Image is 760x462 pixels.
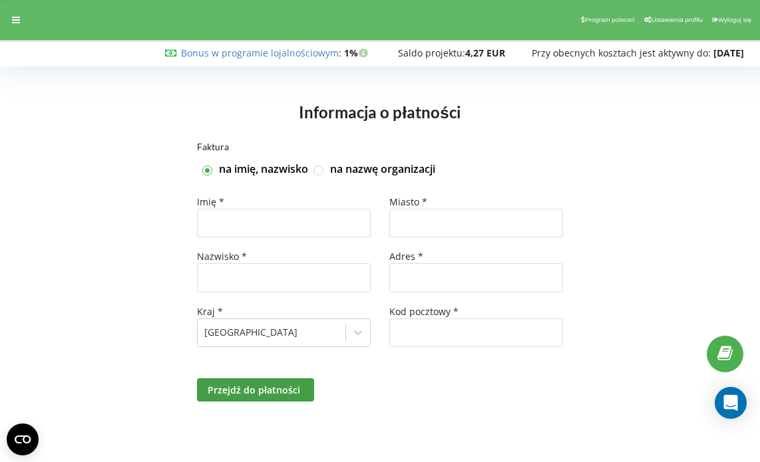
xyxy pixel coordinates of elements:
[465,47,505,59] strong: 4,27 EUR
[197,141,229,152] span: Faktura
[330,162,435,177] label: na nazwę organizacji
[208,384,300,396] span: Przejdź do płatności
[652,16,703,23] span: Ustawienia profilu
[197,195,224,208] span: Imię *
[718,16,751,23] span: Wyloguj się
[197,305,223,318] span: Kraj *
[181,47,339,59] a: Bonus w programie lojalnościowym
[181,47,341,59] span: :
[715,387,747,419] div: Open Intercom Messenger
[713,47,744,59] strong: [DATE]
[585,16,635,23] span: Program poleceń
[7,423,39,455] button: Open CMP widget
[219,162,308,177] label: na imię, nazwisko
[389,250,423,263] span: Adres *
[197,378,314,402] button: Przejdź do płatności
[299,102,461,122] span: Informacja o płatności
[344,47,371,59] strong: 1%
[532,47,711,59] span: Przy obecnych kosztach jest aktywny do:
[389,195,427,208] span: Miasto *
[197,250,247,263] span: Nazwisko *
[389,305,459,318] span: Kod pocztowy *
[398,47,465,59] span: Saldo projektu:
